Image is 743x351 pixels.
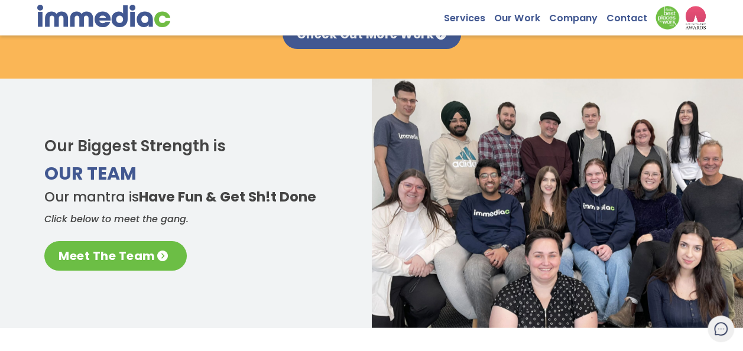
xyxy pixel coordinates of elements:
[685,6,706,30] img: logo2_wea_nobg.webp
[44,165,342,182] h3: Our Team
[656,6,679,30] img: Down
[606,6,656,24] a: Contact
[139,187,316,206] strong: Have Fun & Get Sh!t Done
[44,135,342,157] h2: Our Biggest Strength is
[44,241,187,271] a: Meet The Team
[549,6,606,24] a: Company
[44,188,342,206] h4: Our mantra is
[444,6,494,24] a: Services
[494,6,549,24] a: Our Work
[37,5,170,27] img: immediac
[44,212,189,226] em: Click below to meet the gang.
